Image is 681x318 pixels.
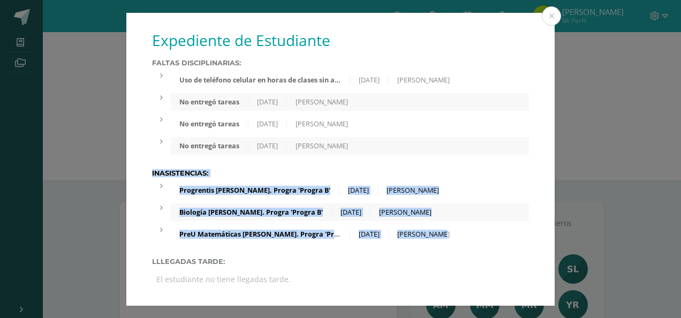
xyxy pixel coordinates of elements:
[171,119,248,128] div: No entregó tareas
[171,75,350,85] div: Uso de teléfono celular en horas de clases sin autorización del docente
[171,208,332,217] div: Biología [PERSON_NAME]. Progra 'Progra B'
[332,208,370,217] div: [DATE]
[171,141,248,150] div: No entregó tareas
[378,186,448,195] div: [PERSON_NAME]
[389,75,458,85] div: [PERSON_NAME]
[542,6,561,26] button: Close (Esc)
[152,30,529,50] h1: Expediente de Estudiante
[248,119,287,128] div: [DATE]
[152,169,529,177] label: Inasistencias:
[171,230,350,239] div: PreU Matemáticas [PERSON_NAME]. Progra 'Progra B'
[287,97,357,107] div: [PERSON_NAME]
[171,97,248,107] div: No entregó tareas
[370,208,440,217] div: [PERSON_NAME]
[248,97,287,107] div: [DATE]
[248,141,287,150] div: [DATE]
[339,186,378,195] div: [DATE]
[152,258,529,266] label: Lllegadas tarde:
[152,59,529,67] label: Faltas Disciplinarias:
[350,230,389,239] div: [DATE]
[152,270,529,289] div: El estudiante no tiene llegadas tarde.
[171,186,339,195] div: Progrentis [PERSON_NAME]. Progra 'Progra B'
[287,119,357,128] div: [PERSON_NAME]
[287,141,357,150] div: [PERSON_NAME]
[350,75,389,85] div: [DATE]
[389,230,458,239] div: [PERSON_NAME]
